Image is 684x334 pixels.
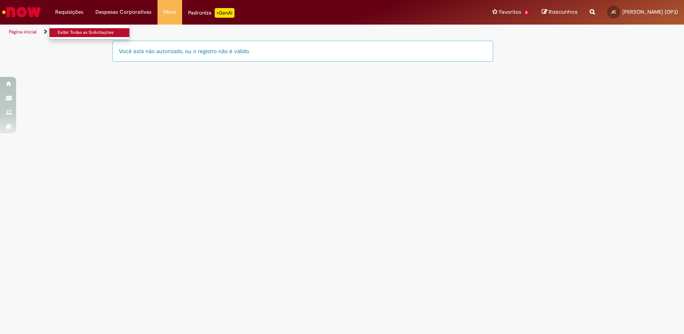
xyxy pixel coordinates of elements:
[611,9,616,15] span: JC
[215,8,234,18] p: +GenAi
[112,41,493,62] div: Você está não autorizado, ou o registro não é válido.
[49,24,130,39] ul: Requisições
[499,8,521,16] span: Favoritos
[95,8,151,16] span: Despesas Corporativas
[549,8,578,16] span: Rascunhos
[188,8,234,18] div: Padroniza
[523,9,530,16] span: 8
[50,28,138,37] a: Exibir Todas as Solicitações
[542,8,578,16] a: Rascunhos
[6,25,450,39] ul: Trilhas de página
[1,4,42,20] img: ServiceNow
[9,29,37,35] a: Página inicial
[164,8,176,16] span: More
[55,8,83,16] span: Requisições
[622,8,678,15] span: [PERSON_NAME] (OP3)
